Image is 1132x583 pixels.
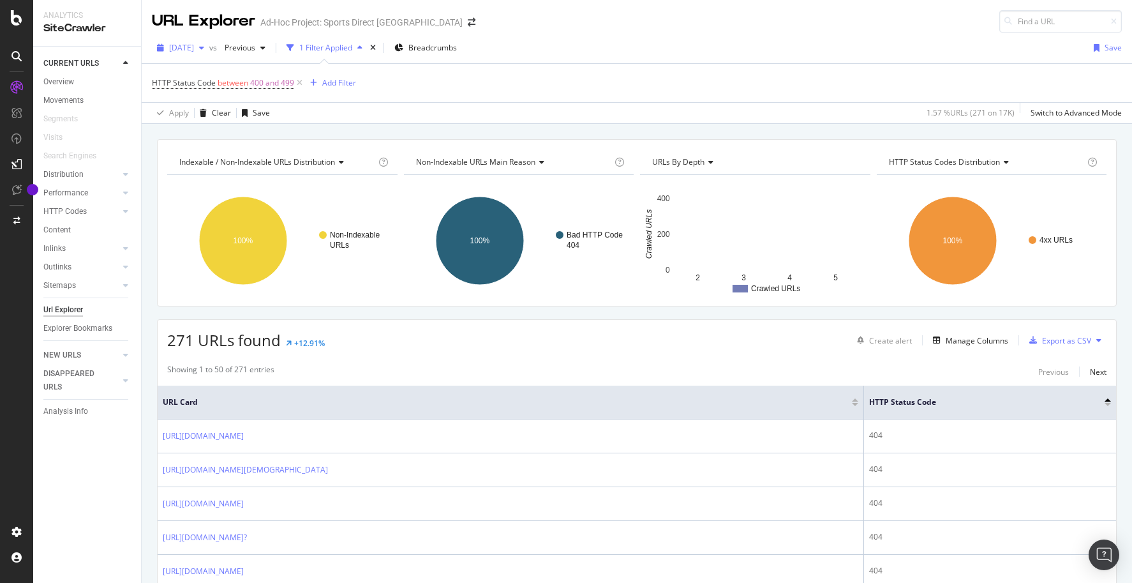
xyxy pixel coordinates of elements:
[1031,107,1122,118] div: Switch to Advanced Mode
[234,236,253,245] text: 100%
[43,279,76,292] div: Sitemaps
[43,168,84,181] div: Distribution
[177,152,376,172] h4: Indexable / Non-Indexable URLs Distribution
[869,531,1111,543] div: 404
[163,497,244,510] a: [URL][DOMAIN_NAME]
[167,364,274,379] div: Showing 1 to 50 of 271 entries
[212,107,231,118] div: Clear
[43,303,83,317] div: Url Explorer
[43,242,66,255] div: Inlinks
[43,405,88,418] div: Analysis Info
[869,497,1111,509] div: 404
[169,42,194,53] span: 2025 Aug. 11th
[43,21,131,36] div: SiteCrawler
[869,430,1111,441] div: 404
[43,57,99,70] div: CURRENT URLS
[218,77,248,88] span: between
[43,279,119,292] a: Sitemaps
[886,152,1085,172] h4: HTTP Status Codes Distribution
[368,42,378,54] div: times
[152,103,189,123] button: Apply
[163,565,244,578] a: [URL][DOMAIN_NAME]
[179,156,335,167] span: Indexable / Non-Indexable URLs distribution
[43,75,132,89] a: Overview
[43,94,84,107] div: Movements
[330,231,380,239] text: Non-Indexable
[1024,330,1091,351] button: Export as CSV
[43,131,63,144] div: Visits
[43,223,132,237] a: Content
[43,112,91,126] a: Segments
[169,107,189,118] div: Apply
[869,397,1085,408] span: HTTP Status Code
[43,149,109,163] a: Search Engines
[43,186,88,200] div: Performance
[305,75,356,91] button: Add Filter
[43,322,112,335] div: Explorer Bookmarks
[942,236,962,245] text: 100%
[260,16,463,29] div: Ad-Hoc Project: Sports Direct [GEOGRAPHIC_DATA]
[167,185,398,296] svg: A chart.
[43,75,74,89] div: Overview
[696,273,700,282] text: 2
[43,94,132,107] a: Movements
[751,284,800,293] text: Crawled URLs
[43,205,119,218] a: HTTP Codes
[1025,103,1122,123] button: Switch to Advanced Mode
[152,10,255,32] div: URL Explorer
[869,335,912,346] div: Create alert
[404,185,634,296] svg: A chart.
[43,168,119,181] a: Distribution
[889,156,1000,167] span: HTTP Status Codes Distribution
[927,107,1015,118] div: 1.57 % URLs ( 271 on 17K )
[470,236,489,245] text: 100%
[163,397,849,408] span: URL Card
[833,273,838,282] text: 5
[152,77,216,88] span: HTTP Status Code
[787,273,792,282] text: 4
[330,241,349,250] text: URLs
[281,38,368,58] button: 1 Filter Applied
[195,103,231,123] button: Clear
[652,156,704,167] span: URLs by Depth
[1089,540,1119,570] div: Open Intercom Messenger
[43,261,71,274] div: Outlinks
[299,42,352,53] div: 1 Filter Applied
[43,303,132,317] a: Url Explorer
[650,152,859,172] h4: URLs by Depth
[389,38,462,58] button: Breadcrumbs
[1042,335,1091,346] div: Export as CSV
[999,10,1122,33] input: Find a URL
[294,338,325,349] div: +12.91%
[27,184,38,195] div: Tooltip anchor
[416,156,535,167] span: Non-Indexable URLs Main Reason
[1090,364,1106,379] button: Next
[43,205,87,218] div: HTTP Codes
[250,74,294,92] span: 400 and 499
[468,18,475,27] div: arrow-right-arrow-left
[869,464,1111,475] div: 404
[43,242,119,255] a: Inlinks
[220,42,255,53] span: Previous
[43,349,81,362] div: NEW URLS
[946,335,1008,346] div: Manage Columns
[852,330,912,351] button: Create alert
[657,194,670,203] text: 400
[43,223,71,237] div: Content
[209,42,220,53] span: vs
[167,329,281,351] span: 271 URLs found
[43,186,119,200] a: Performance
[152,38,209,58] button: [DATE]
[43,405,132,418] a: Analysis Info
[43,261,119,274] a: Outlinks
[640,185,870,296] svg: A chart.
[43,349,119,362] a: NEW URLS
[1038,364,1069,379] button: Previous
[43,367,108,394] div: DISAPPEARED URLS
[869,565,1111,577] div: 404
[43,57,119,70] a: CURRENT URLS
[1038,367,1069,377] div: Previous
